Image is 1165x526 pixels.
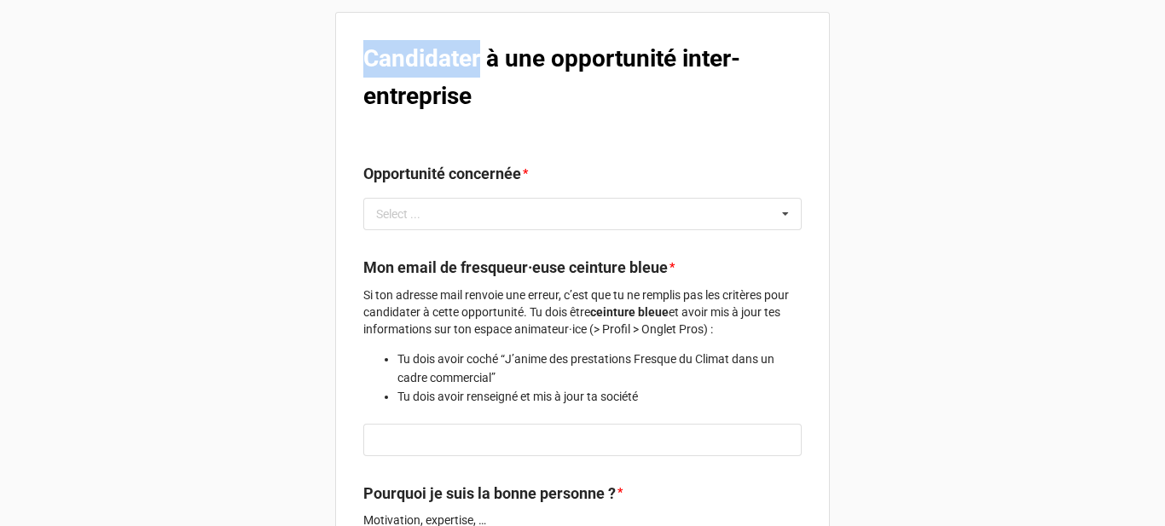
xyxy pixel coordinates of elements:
label: Opportunité concernée [363,162,521,186]
b: Candidater à une opportunité inter-entreprise [363,44,740,110]
label: Mon email de fresqueur·euse ceinture bleue [363,256,668,280]
strong: ceinture bleue [590,305,669,319]
li: Tu dois avoir renseigné et mis à jour ta société [397,387,802,406]
div: Select ... [372,205,445,224]
li: Tu dois avoir coché “J’anime des prestations Fresque du Climat dans un cadre commercial” [397,350,802,387]
label: Pourquoi je suis la bonne personne ? [363,482,616,506]
p: Si ton adresse mail renvoie une erreur, c’est que tu ne remplis pas les critères pour candidater ... [363,286,802,338]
